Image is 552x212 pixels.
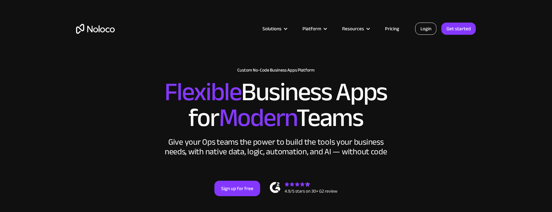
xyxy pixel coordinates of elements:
[342,24,364,33] div: Resources
[254,24,294,33] div: Solutions
[214,181,260,196] a: Sign up for free
[76,24,115,34] a: home
[377,24,407,33] a: Pricing
[415,23,437,35] a: Login
[294,24,334,33] div: Platform
[165,68,241,116] span: Flexible
[163,137,389,157] div: Give your Ops teams the power to build the tools your business needs, with native data, logic, au...
[441,23,476,35] a: Get started
[334,24,377,33] div: Resources
[76,68,476,73] h1: Custom No-Code Business Apps Platform
[219,94,297,142] span: Modern
[302,24,321,33] div: Platform
[76,79,476,131] h2: Business Apps for Teams
[262,24,281,33] div: Solutions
